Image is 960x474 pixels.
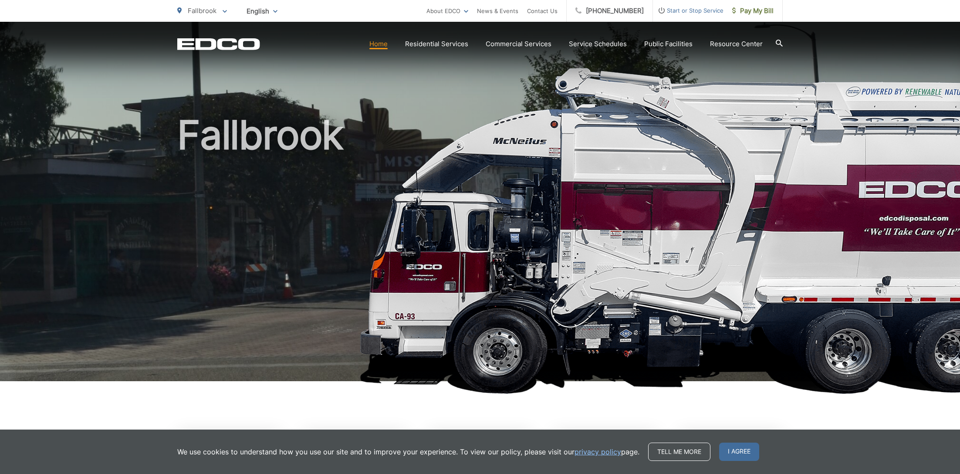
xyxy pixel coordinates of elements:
a: Residential Services [405,39,468,49]
span: Fallbrook [188,7,216,15]
h1: Fallbrook [177,113,783,389]
p: We use cookies to understand how you use our site and to improve your experience. To view our pol... [177,447,639,457]
a: Tell me more [648,443,710,461]
a: privacy policy [575,447,621,457]
span: I agree [719,443,759,461]
span: Pay My Bill [732,6,774,16]
a: News & Events [477,6,518,16]
a: Service Schedules [569,39,627,49]
span: English [240,3,284,19]
a: Home [369,39,388,49]
a: About EDCO [426,6,468,16]
a: Contact Us [527,6,558,16]
a: EDCD logo. Return to the homepage. [177,38,260,50]
a: Resource Center [710,39,763,49]
a: Commercial Services [486,39,551,49]
a: Public Facilities [644,39,693,49]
